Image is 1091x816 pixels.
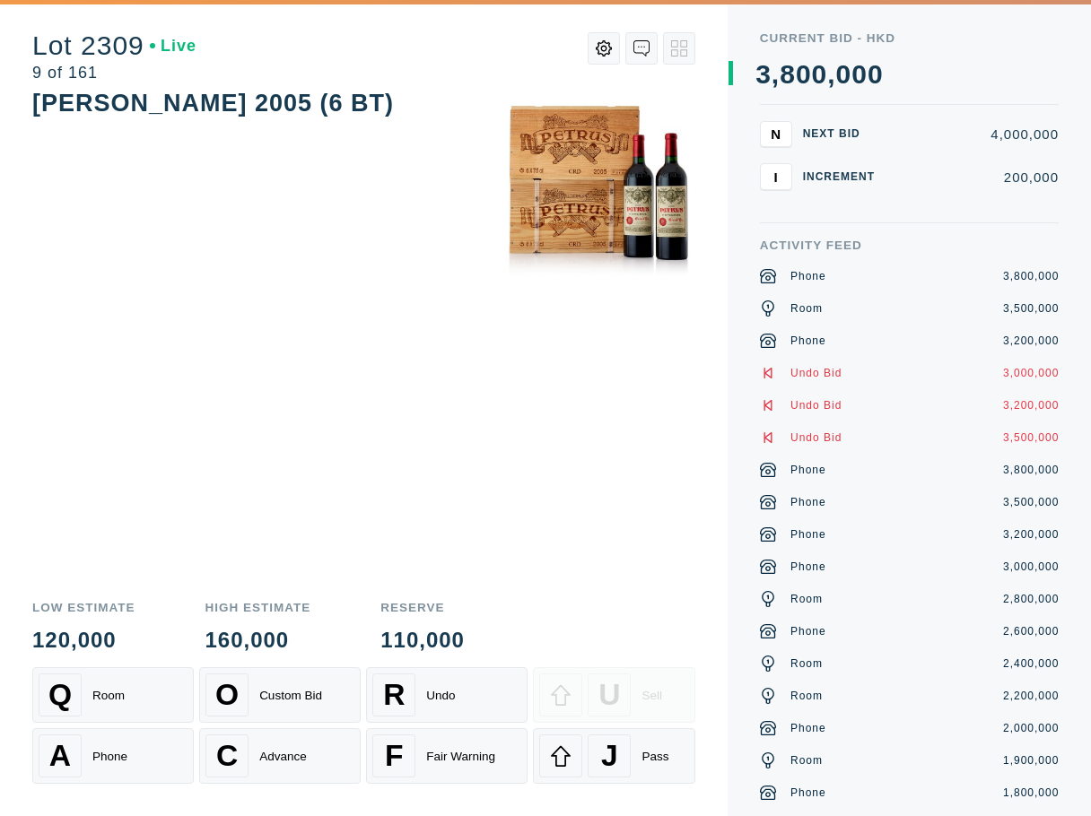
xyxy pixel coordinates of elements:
div: Undo Bid [790,365,842,381]
div: High Estimate [205,602,310,614]
div: 110,000 [380,629,465,651]
div: 3 [755,61,772,88]
button: N [760,121,792,148]
div: Room [790,688,823,704]
div: 3,800,000 [1003,268,1059,284]
div: Phone [790,559,826,575]
div: Live [150,38,196,54]
div: Undo [426,689,455,702]
div: Phone [790,526,826,543]
div: Room [92,689,125,702]
div: 200,000 [895,170,1059,184]
div: Room [790,752,823,768]
div: Phone [790,462,826,478]
div: Phone [790,268,826,284]
div: Phone [790,720,826,736]
div: 3,200,000 [1003,526,1059,543]
div: Phone [790,623,826,639]
div: Sell [642,689,662,702]
div: Low Estimate [32,602,135,614]
span: I [774,169,778,185]
button: JPass [533,728,694,784]
div: Fair Warning [426,750,495,763]
div: 8 [780,61,796,88]
div: Undo Bid [790,430,842,446]
div: Phone [790,333,826,349]
button: USell [533,667,694,723]
div: Phone [790,785,826,801]
div: Next Bid [803,128,884,139]
div: Custom Bid [259,689,322,702]
span: J [601,739,618,773]
button: RUndo [366,667,528,723]
div: 160,000 [205,629,310,651]
div: 0 [796,61,812,88]
span: F [385,739,404,773]
div: 4,000,000 [895,127,1059,141]
div: Pass [642,750,668,763]
div: 3,500,000 [1003,300,1059,317]
div: 3,500,000 [1003,430,1059,446]
div: Current Bid - HKD [760,32,1059,45]
span: U [598,678,620,712]
div: 3,200,000 [1003,333,1059,349]
div: 3,200,000 [1003,397,1059,413]
span: N [771,126,781,142]
div: Phone [790,494,826,510]
div: 1,900,000 [1003,752,1059,768]
div: Room [790,655,823,672]
div: Room [790,591,823,607]
button: OCustom Bid [199,667,361,723]
span: Q [48,678,72,712]
div: 3,800,000 [1003,462,1059,478]
div: 2,400,000 [1003,655,1059,672]
div: Phone [92,750,127,763]
div: 3,000,000 [1003,559,1059,575]
div: Room [790,300,823,317]
div: 2,200,000 [1003,688,1059,704]
div: 1,800,000 [1003,785,1059,801]
div: , [827,61,835,330]
span: O [215,678,239,712]
button: QRoom [32,667,194,723]
div: 2,600,000 [1003,623,1059,639]
div: Advance [259,750,307,763]
button: CAdvance [199,728,361,784]
span: C [216,739,238,773]
div: [PERSON_NAME] 2005 (6 BT) [32,90,394,117]
span: A [49,739,71,773]
div: 3,500,000 [1003,494,1059,510]
div: 0 [812,61,828,88]
div: , [772,61,780,330]
div: 2,800,000 [1003,591,1059,607]
button: I [760,163,792,190]
div: Reserve [380,602,465,614]
span: R [383,678,405,712]
div: 2,000,000 [1003,720,1059,736]
div: Activity Feed [760,239,1059,252]
div: 0 [851,61,868,88]
div: Undo Bid [790,397,842,413]
button: FFair Warning [366,728,528,784]
div: 0 [836,61,852,88]
button: APhone [32,728,194,784]
div: 120,000 [32,629,135,651]
div: 0 [868,61,884,88]
div: 9 of 161 [32,65,196,81]
div: Increment [803,171,884,182]
div: 3,000,000 [1003,365,1059,381]
div: Lot 2309 [32,32,196,59]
